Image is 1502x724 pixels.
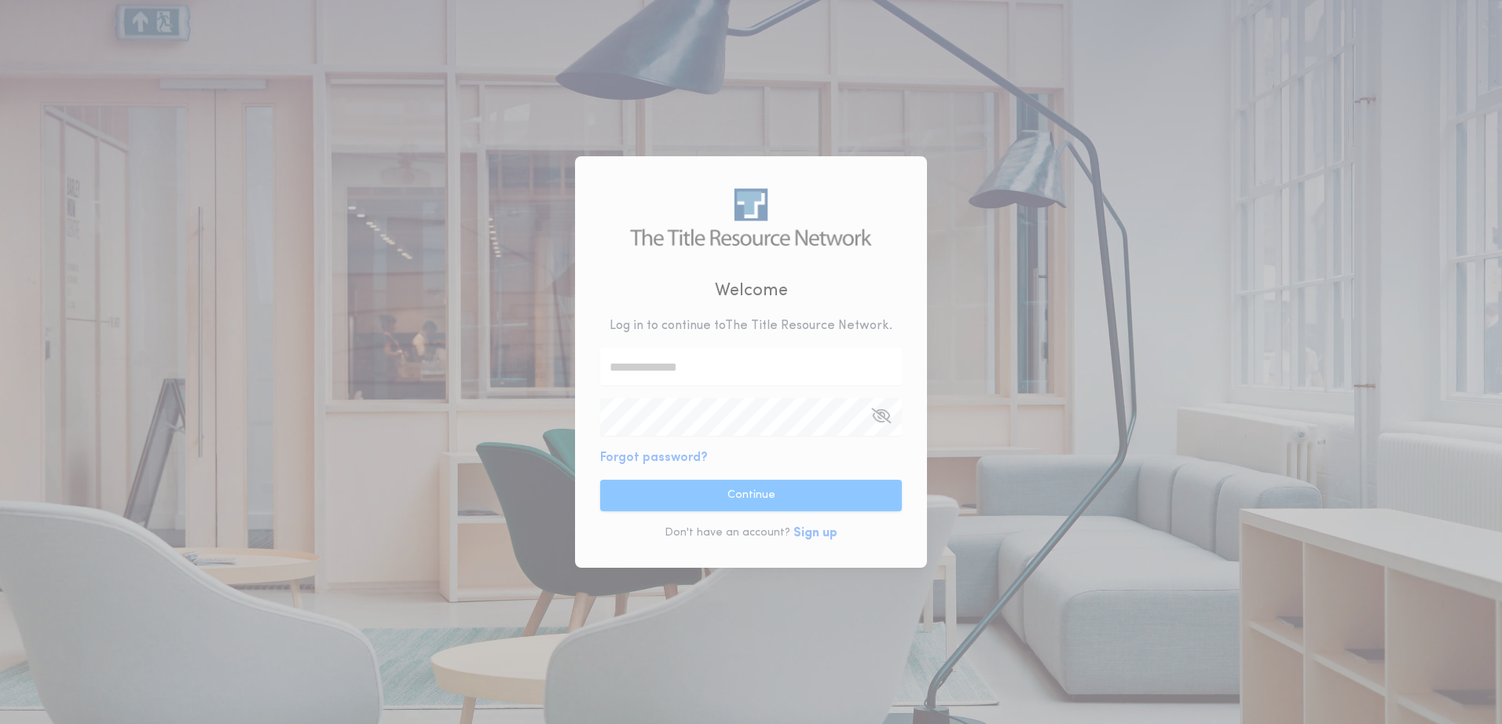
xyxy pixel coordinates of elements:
[793,524,837,543] button: Sign up
[600,398,902,436] input: Open Keeper Popup
[610,316,892,335] p: Log in to continue to The Title Resource Network .
[600,448,708,467] button: Forgot password?
[665,525,790,541] p: Don't have an account?
[715,278,788,304] h2: Welcome
[600,480,902,511] button: Continue
[630,188,871,246] img: logo
[871,398,891,436] button: Open Keeper Popup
